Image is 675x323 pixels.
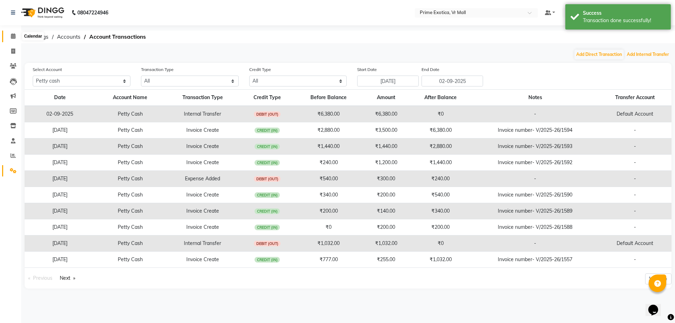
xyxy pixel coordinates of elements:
td: Default Account [598,106,671,122]
td: ₹1,440.00 [295,138,363,155]
span: CREDIT (IN) [255,144,280,149]
td: - [472,171,598,187]
td: ₹2,880.00 [295,122,363,138]
td: Petty Cash [95,187,165,203]
td: ₹0 [410,106,472,122]
td: Petty Cash [95,106,165,122]
td: Invoice number- V/2025-26/1593 [472,138,598,155]
td: ₹140.00 [363,203,410,219]
td: ₹1,032.00 [363,235,410,252]
td: Invoice Create [165,219,240,235]
td: Invoice number- V/2025-26/1589 [472,203,598,219]
td: Internal Transfer [165,106,240,122]
iframe: chat widget [645,295,668,316]
th: Date [25,90,95,106]
td: ₹6,380.00 [295,106,363,122]
span: DEBIT (OUT) [254,176,281,182]
label: Transaction Type [141,66,174,73]
span: Previous [33,275,52,281]
td: Invoice number- V/2025-26/1592 [472,155,598,171]
td: Invoice number- V/2025-26/1557 [472,252,598,268]
td: - [598,187,671,203]
td: - [598,138,671,155]
button: Add Direct Transaction [574,50,624,59]
label: Select Account [33,66,62,73]
td: ₹200.00 [410,219,472,235]
td: ₹1,032.00 [295,235,363,252]
td: Invoice number- V/2025-26/1594 [472,122,598,138]
td: ₹255.00 [363,252,410,268]
td: - [472,106,598,122]
td: ₹1,200.00 [363,155,410,171]
div: Success [583,9,666,17]
td: - [598,171,671,187]
td: ₹1,440.00 [363,138,410,155]
th: Credit Type [240,90,295,106]
div: Calendar [22,32,44,40]
input: End Date [422,76,483,86]
td: Invoice Create [165,122,240,138]
td: [DATE] [25,235,95,252]
td: ₹200.00 [363,219,410,235]
td: [DATE] [25,252,95,268]
td: ₹240.00 [410,171,472,187]
td: Invoice Create [165,203,240,219]
td: [DATE] [25,138,95,155]
td: ₹240.00 [295,155,363,171]
td: Petty Cash [95,252,165,268]
td: ₹6,380.00 [363,106,410,122]
td: Petty Cash [95,235,165,252]
td: ₹340.00 [410,203,472,219]
td: ₹540.00 [410,187,472,203]
td: 02-09-2025 [25,106,95,122]
th: Account Name [95,90,165,106]
img: logo [18,3,66,22]
td: Internal Transfer [165,235,240,252]
td: ₹777.00 [295,252,363,268]
td: Petty Cash [95,155,165,171]
td: - [598,155,671,171]
td: Invoice number- V/2025-26/1588 [472,219,598,235]
td: Expense Added [165,171,240,187]
td: [DATE] [25,171,95,187]
a: Next [56,273,79,283]
th: Transfer Account [598,90,671,106]
input: Start Date [357,76,419,86]
td: Invoice Create [165,187,240,203]
label: Start Date [357,66,377,73]
span: Accounts [53,31,84,43]
span: CREDIT (IN) [255,128,280,133]
td: [DATE] [25,122,95,138]
td: ₹6,380.00 [410,122,472,138]
th: Notes [472,90,598,106]
td: - [598,252,671,268]
td: Invoice Create [165,252,240,268]
td: ₹1,440.00 [410,155,472,171]
label: End Date [422,66,439,73]
td: ₹340.00 [295,187,363,203]
nav: Pagination [25,273,343,283]
td: - [598,203,671,219]
td: [DATE] [25,187,95,203]
td: Petty Cash [95,219,165,235]
th: After Balance [410,90,472,106]
td: [DATE] [25,155,95,171]
span: Account Transactions [86,31,149,43]
th: Transaction Type [165,90,240,106]
span: CREDIT (IN) [255,160,280,166]
span: CREDIT (IN) [255,208,280,214]
span: CREDIT (IN) [255,192,280,198]
th: Before Balance [295,90,363,106]
td: - [598,219,671,235]
td: Invoice number- V/2025-26/1590 [472,187,598,203]
td: Petty Cash [95,122,165,138]
td: [DATE] [25,203,95,219]
td: Default Account [598,235,671,252]
td: Invoice Create [165,155,240,171]
b: 08047224946 [77,3,108,22]
td: ₹1,032.00 [410,252,472,268]
td: Petty Cash [95,203,165,219]
td: ₹0 [410,235,472,252]
td: Invoice Create [165,138,240,155]
button: Add Internal Transfer [625,50,671,59]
